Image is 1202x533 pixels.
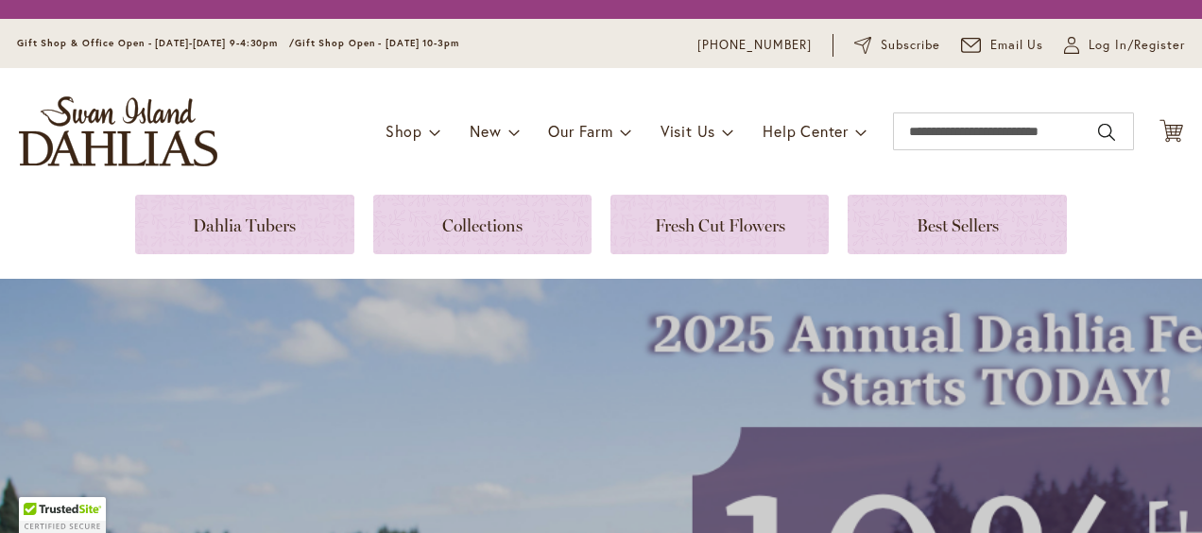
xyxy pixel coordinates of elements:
[1098,117,1115,147] button: Search
[19,96,217,166] a: store logo
[1064,36,1185,55] a: Log In/Register
[854,36,940,55] a: Subscribe
[881,36,940,55] span: Subscribe
[661,121,715,141] span: Visit Us
[763,121,849,141] span: Help Center
[17,37,295,49] span: Gift Shop & Office Open - [DATE]-[DATE] 9-4:30pm /
[961,36,1044,55] a: Email Us
[470,121,501,141] span: New
[295,37,459,49] span: Gift Shop Open - [DATE] 10-3pm
[1089,36,1185,55] span: Log In/Register
[990,36,1044,55] span: Email Us
[548,121,612,141] span: Our Farm
[697,36,812,55] a: [PHONE_NUMBER]
[19,497,106,533] div: TrustedSite Certified
[386,121,422,141] span: Shop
